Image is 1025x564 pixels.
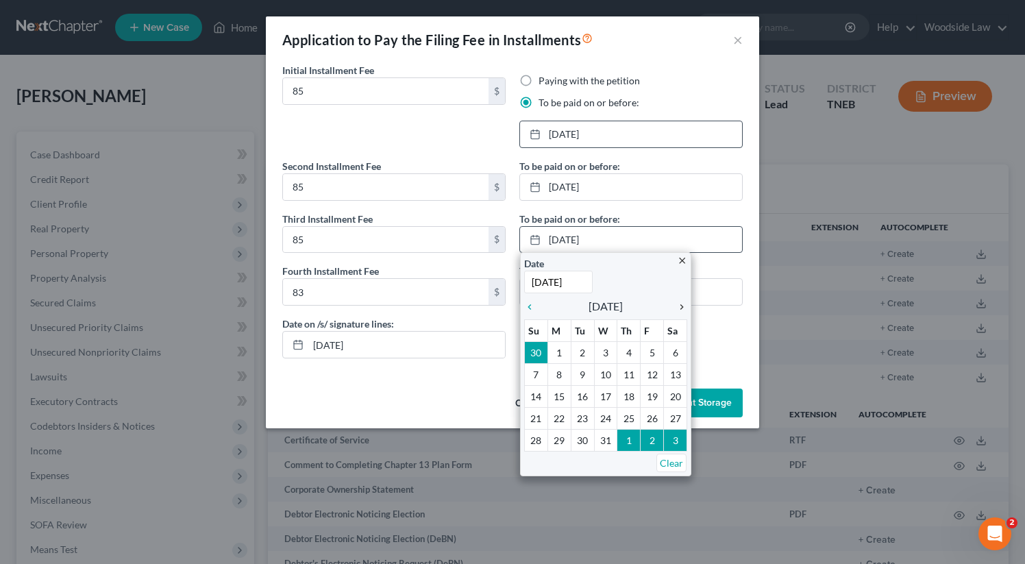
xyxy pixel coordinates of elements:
td: 11 [617,364,641,386]
button: × [733,32,743,48]
td: 13 [664,364,687,386]
label: Fourth Installment Fee [282,264,379,278]
label: Second Installment Fee [282,159,381,173]
td: 3 [594,342,617,364]
label: Date on /s/ signature lines: [282,317,394,331]
th: W [594,320,617,342]
input: 1/1/2013 [524,271,593,293]
td: 2 [571,342,594,364]
label: Initial Installment Fee [282,63,374,77]
div: $ [489,174,505,200]
td: 27 [664,408,687,430]
label: To be paid on or before: [519,212,620,226]
td: 8 [547,364,571,386]
td: 26 [641,408,664,430]
a: close [677,252,687,268]
td: 4 [617,342,641,364]
td: 1 [617,430,641,452]
i: chevron_right [669,302,687,312]
label: Paying with the petition [539,74,640,88]
td: 2 [641,430,664,452]
div: $ [489,78,505,104]
input: 0.00 [283,279,489,305]
td: 30 [571,430,594,452]
td: 22 [547,408,571,430]
td: 30 [525,342,548,364]
th: F [641,320,664,342]
a: chevron_right [669,298,687,315]
th: Sa [664,320,687,342]
i: close [677,256,687,266]
div: $ [489,279,505,305]
td: 17 [594,386,617,408]
td: 23 [571,408,594,430]
td: 3 [664,430,687,452]
td: 18 [617,386,641,408]
td: 12 [641,364,664,386]
input: 0.00 [283,227,489,253]
iframe: Intercom live chat [978,517,1011,550]
th: Tu [571,320,594,342]
td: 5 [641,342,664,364]
td: 1 [547,342,571,364]
input: 0.00 [283,78,489,104]
div: $ [489,227,505,253]
label: Date [524,256,544,271]
td: 21 [525,408,548,430]
td: 10 [594,364,617,386]
a: [DATE] [520,227,742,253]
span: [DATE] [589,298,623,315]
th: Th [617,320,641,342]
th: M [547,320,571,342]
td: 24 [594,408,617,430]
td: 9 [571,364,594,386]
th: Su [525,320,548,342]
td: 25 [617,408,641,430]
label: To be paid on or before: [519,264,620,278]
div: Application to Pay the Filing Fee in Installments [282,30,593,49]
a: [DATE] [520,174,742,200]
a: chevron_left [524,298,542,315]
i: chevron_left [524,302,542,312]
td: 14 [525,386,548,408]
input: MM/DD/YYYY [308,332,505,358]
a: [DATE] [520,121,742,147]
input: 0.00 [283,174,489,200]
td: 16 [571,386,594,408]
td: 19 [641,386,664,408]
label: To be paid on or before: [539,96,639,110]
td: 6 [664,342,687,364]
a: Clear [656,454,687,472]
td: 15 [547,386,571,408]
td: 29 [547,430,571,452]
label: Third Installment Fee [282,212,373,226]
button: Cancel [504,390,556,417]
span: 2 [1007,517,1017,528]
td: 31 [594,430,617,452]
label: To be paid on or before: [519,159,620,173]
td: 28 [525,430,548,452]
td: 20 [664,386,687,408]
td: 7 [525,364,548,386]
